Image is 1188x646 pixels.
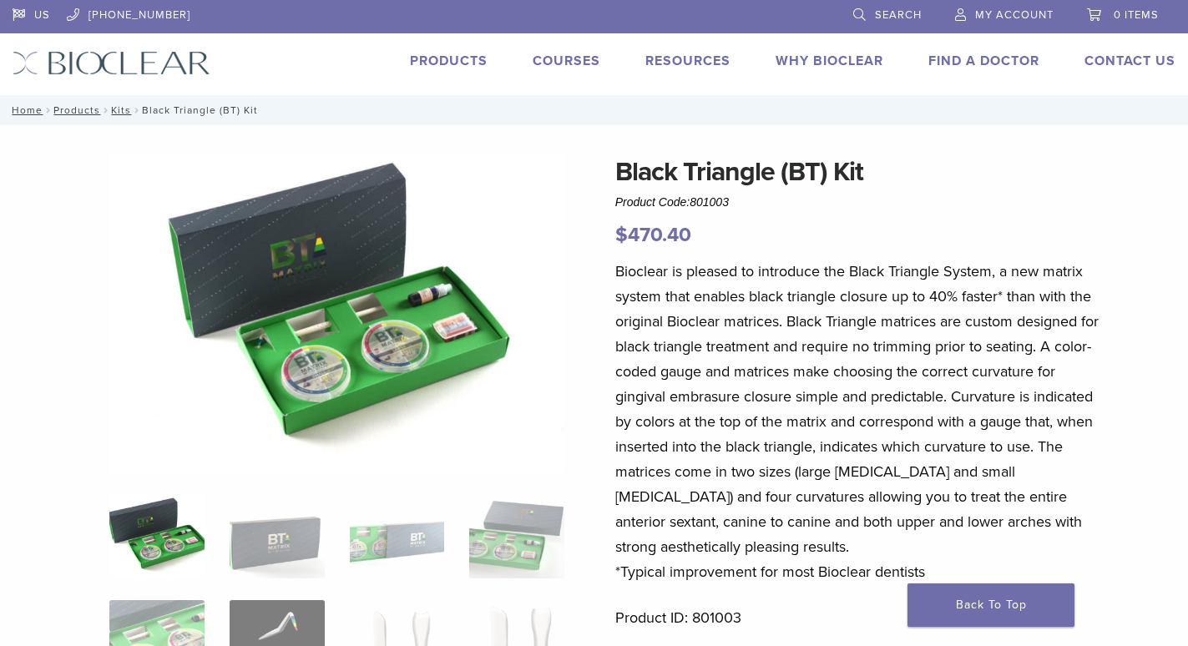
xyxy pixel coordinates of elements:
span: Product Code: [615,195,729,209]
a: Contact Us [1084,53,1175,69]
span: / [100,106,111,114]
img: Black Triangle (BT) Kit - Image 3 [350,495,445,578]
img: Black Triangle (BT) Kit - Image 4 [469,495,564,578]
span: Search [875,8,922,22]
img: Black Triangle (BT) Kit - Image 2 [230,495,325,578]
span: My Account [975,8,1054,22]
span: 0 items [1114,8,1159,22]
span: / [131,106,142,114]
a: Home [7,104,43,116]
span: $ [615,223,628,247]
a: Products [410,53,488,69]
a: Products [53,104,100,116]
a: Back To Top [907,583,1074,627]
span: / [43,106,53,114]
p: Product ID: 801003 [615,605,1100,630]
img: Intro Black Triangle Kit-6 - Copy [109,152,564,473]
h1: Black Triangle (BT) Kit [615,152,1100,192]
a: Courses [533,53,600,69]
a: Why Bioclear [776,53,883,69]
p: Bioclear is pleased to introduce the Black Triangle System, a new matrix system that enables blac... [615,259,1100,584]
img: Intro-Black-Triangle-Kit-6-Copy-e1548792917662-324x324.jpg [109,495,205,578]
bdi: 470.40 [615,223,691,247]
img: Bioclear [13,51,210,75]
span: 801003 [690,195,729,209]
a: Find A Doctor [928,53,1039,69]
a: Kits [111,104,131,116]
a: Resources [645,53,730,69]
